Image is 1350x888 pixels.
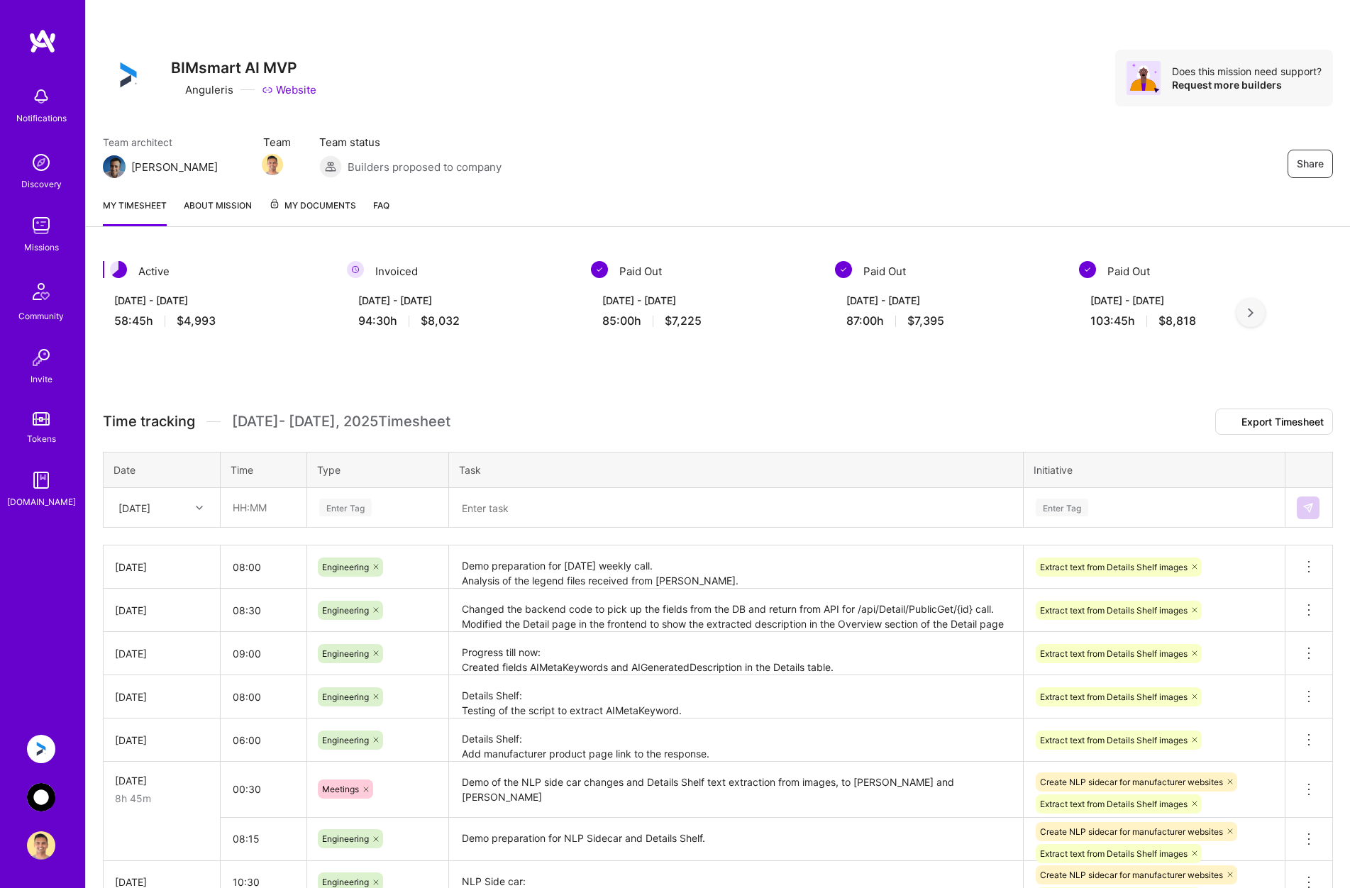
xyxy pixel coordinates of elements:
img: tokens [33,412,50,426]
img: Builders proposed to company [319,155,342,178]
div: [DATE] - [DATE] [114,293,319,308]
input: HH:MM [221,678,306,716]
span: [DATE] - [DATE] , 2025 Timesheet [232,413,450,431]
div: Invoiced [347,261,574,282]
div: Enter Tag [319,496,372,518]
img: User Avatar [27,831,55,860]
a: Website [262,82,316,97]
input: HH:MM [221,770,306,808]
input: HH:MM [221,592,306,629]
span: Engineering [322,877,369,887]
div: 103:45 h [1090,313,1295,328]
textarea: Demo of the NLP side car changes and Details Shelf text extraction from images, to [PERSON_NAME] ... [450,763,1022,816]
div: Community [18,309,64,323]
span: Create NLP sidecar for manufacturer websites [1040,777,1223,787]
div: Discovery [21,177,62,192]
i: icon CompanyGray [171,84,182,96]
span: Extract text from Details Shelf images [1040,648,1188,659]
span: Engineering [322,605,369,616]
div: [DATE] [115,646,209,661]
span: Extract text from Details Shelf images [1040,605,1188,616]
img: Submit [1302,502,1314,514]
a: Team Member Avatar [263,152,282,177]
th: Date [104,453,221,488]
th: Task [449,453,1024,488]
textarea: Details Shelf: Add manufacturer product page link to the response. Add AIMetaKeyword fields to Pr... [450,720,1022,760]
div: 85:00 h [602,313,807,328]
span: Extract text from Details Shelf images [1040,562,1188,572]
img: AnyTeam: Team for AI-Powered Sales Platform [27,783,55,811]
input: HH:MM [221,820,306,858]
div: Enter Tag [1036,496,1088,518]
div: [DOMAIN_NAME] [7,494,76,509]
span: Share [1297,157,1324,171]
div: [DATE] - [DATE] [1090,293,1295,308]
div: [DATE] [115,603,209,618]
textarea: Changed the backend code to pick up the fields from the DB and return from API for /api/Detail/Pu... [450,590,1022,631]
th: Type [307,453,449,488]
img: discovery [27,148,55,177]
img: Paid Out [1079,261,1096,278]
i: icon Download [1224,418,1236,428]
span: Create NLP sidecar for manufacturer websites [1040,826,1223,837]
div: 94:30 h [358,313,563,328]
a: My timesheet [103,198,167,226]
a: FAQ [373,198,389,226]
img: teamwork [27,211,55,240]
input: HH:MM [221,548,306,586]
span: Extract text from Details Shelf images [1040,735,1188,745]
a: About Mission [184,198,252,226]
span: $8,818 [1158,313,1196,328]
textarea: Details Shelf: Testing of the script to extract AIMetaKeyword. Add field AIGeneratedDescription f... [450,677,1022,717]
img: Team Member Avatar [262,154,283,175]
h3: BIMsmart AI MVP [171,59,316,77]
div: Initiative [1034,462,1275,477]
div: Missions [24,240,59,255]
span: Extract text from Details Shelf images [1040,692,1188,702]
span: Extract text from Details Shelf images [1040,848,1188,859]
img: Community [24,274,58,309]
img: Anguleris: BIMsmart AI MVP [27,735,55,763]
i: icon Chevron [196,504,203,511]
div: [DATE] [115,773,209,788]
div: [PERSON_NAME] [131,160,218,174]
input: HH:MM [221,721,306,759]
div: Paid Out [1079,261,1306,282]
input: HH:MM [221,489,306,526]
span: $7,395 [907,313,944,328]
span: Extract text from Details Shelf images [1040,799,1188,809]
img: bell [27,82,55,111]
img: Paid Out [591,261,608,278]
img: Company Logo [103,50,154,101]
div: Request more builders [1172,78,1322,91]
span: $8,032 [421,313,460,328]
span: Create NLP sidecar for manufacturer websites [1040,870,1223,880]
span: Engineering [322,735,369,745]
span: Team architect [103,135,235,150]
textarea: Demo preparation for [DATE] weekly call. Analysis of the legend files received from [PERSON_NAME]... [450,547,1022,587]
span: Engineering [322,692,369,702]
button: Export Timesheet [1215,409,1333,435]
img: Invoiced [347,261,364,278]
div: Invite [31,372,52,387]
div: Tokens [27,431,56,446]
div: [DATE] - [DATE] [846,293,1051,308]
span: Builders proposed to company [348,160,502,174]
a: My Documents [269,198,356,226]
span: My Documents [269,198,356,213]
img: Invite [27,343,55,372]
div: Notifications [16,111,67,126]
div: [DATE] [115,689,209,704]
span: Team status [319,135,502,150]
img: guide book [27,466,55,494]
span: Meetings [322,784,359,794]
span: Time tracking [103,413,195,431]
div: 58:45 h [114,313,319,328]
img: Paid Out [835,261,852,278]
textarea: Demo preparation for NLP Sidecar and Details Shelf. NLP Side car: Show clickable links on the pop... [450,819,1022,860]
div: 8h 45m [115,791,209,806]
img: Team Architect [103,155,126,178]
div: [DATE] - [DATE] [358,293,563,308]
span: Engineering [322,562,369,572]
div: Paid Out [835,261,1062,282]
